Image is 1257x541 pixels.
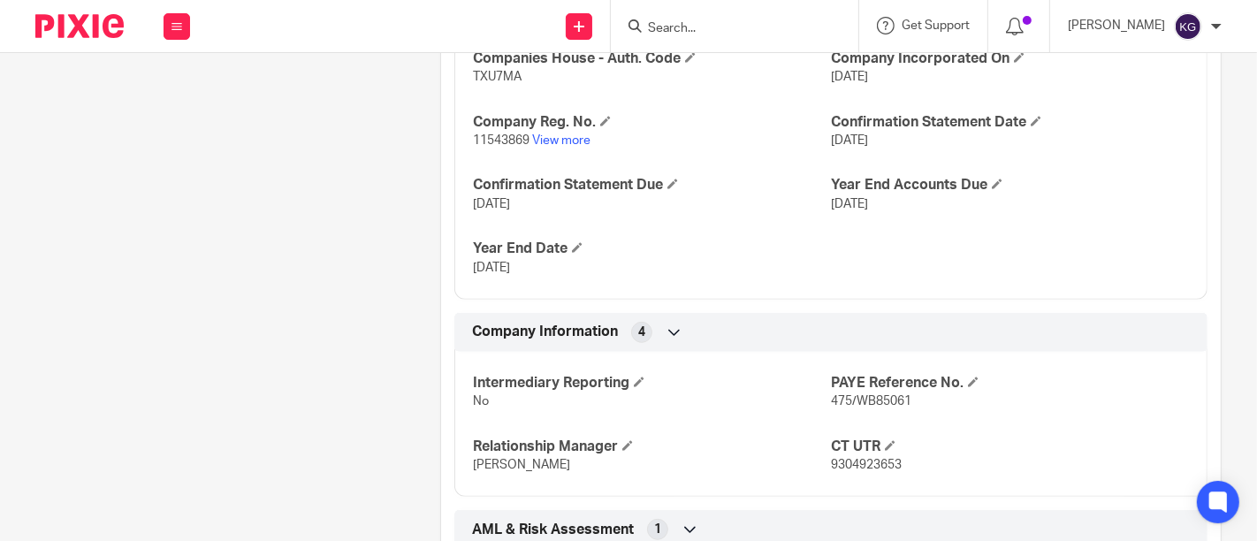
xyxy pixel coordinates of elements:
[1068,17,1165,34] p: [PERSON_NAME]
[831,395,911,408] span: 475/WB85061
[831,113,1189,132] h4: Confirmation Statement Date
[473,176,831,194] h4: Confirmation Statement Due
[472,323,618,341] span: Company Information
[638,324,645,341] span: 4
[831,134,868,147] span: [DATE]
[473,71,522,83] span: TXU7MA
[902,19,970,32] span: Get Support
[473,395,489,408] span: No
[473,459,570,471] span: [PERSON_NAME]
[1174,12,1202,41] img: svg%3E
[831,374,1189,392] h4: PAYE Reference No.
[831,438,1189,456] h4: CT UTR
[532,134,590,147] a: View more
[831,176,1189,194] h4: Year End Accounts Due
[473,198,510,210] span: [DATE]
[831,50,1189,68] h4: Company Incorporated On
[473,240,831,258] h4: Year End Date
[473,374,831,392] h4: Intermediary Reporting
[472,521,634,539] span: AML & Risk Assessment
[831,71,868,83] span: [DATE]
[646,21,805,37] input: Search
[473,438,831,456] h4: Relationship Manager
[473,50,831,68] h4: Companies House - Auth. Code
[473,113,831,132] h4: Company Reg. No.
[831,198,868,210] span: [DATE]
[831,459,902,471] span: 9304923653
[654,521,661,538] span: 1
[473,262,510,274] span: [DATE]
[35,14,124,38] img: Pixie
[473,134,529,147] span: 11543869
